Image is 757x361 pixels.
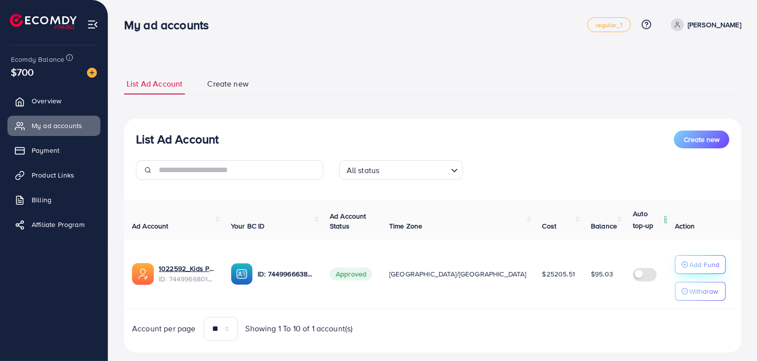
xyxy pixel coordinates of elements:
span: Billing [32,195,51,205]
span: Create new [207,78,249,90]
span: Cost [542,221,557,231]
button: Create new [674,131,729,148]
span: Account per page [132,323,196,334]
span: My ad accounts [32,121,82,131]
span: Time Zone [389,221,422,231]
span: $25205.51 [542,269,575,279]
span: Affiliate Program [32,220,85,229]
div: <span class='underline'>1022592_Kids Plaza_1734580571647</span></br>7449966801595088913 [159,264,215,284]
span: Balance [591,221,617,231]
span: $700 [11,65,34,79]
span: Your BC ID [231,221,265,231]
a: [PERSON_NAME] [667,18,741,31]
a: Affiliate Program [7,215,100,234]
span: ID: 7449966801595088913 [159,274,215,284]
span: Approved [330,268,372,280]
span: All status [345,163,382,178]
img: ic-ads-acc.e4c84228.svg [132,263,154,285]
p: Auto top-up [633,208,662,231]
a: regular_1 [587,17,630,32]
a: My ad accounts [7,116,100,135]
a: Billing [7,190,100,210]
span: List Ad Account [127,78,182,90]
a: Payment [7,140,100,160]
span: Payment [32,145,59,155]
p: Withdraw [689,285,718,297]
span: Action [675,221,695,231]
span: Ad Account Status [330,211,366,231]
span: $95.03 [591,269,613,279]
div: Search for option [339,160,463,180]
input: Search for option [382,161,446,178]
span: Ecomdy Balance [11,54,64,64]
img: ic-ba-acc.ded83a64.svg [231,263,253,285]
img: menu [87,19,98,30]
span: Showing 1 To 10 of 1 account(s) [246,323,353,334]
h3: My ad accounts [124,18,217,32]
h3: List Ad Account [136,132,219,146]
button: Add Fund [675,255,726,274]
span: Product Links [32,170,74,180]
p: ID: 7449966638168178689 [258,268,314,280]
img: logo [10,14,77,29]
span: Ad Account [132,221,169,231]
img: image [87,68,97,78]
button: Withdraw [675,282,726,301]
span: Overview [32,96,61,106]
a: Product Links [7,165,100,185]
a: 1022592_Kids Plaza_1734580571647 [159,264,215,273]
p: [PERSON_NAME] [688,19,741,31]
p: Add Fund [689,259,719,271]
a: Overview [7,91,100,111]
span: regular_1 [596,22,622,28]
span: [GEOGRAPHIC_DATA]/[GEOGRAPHIC_DATA] [389,269,527,279]
span: Create new [684,135,719,144]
